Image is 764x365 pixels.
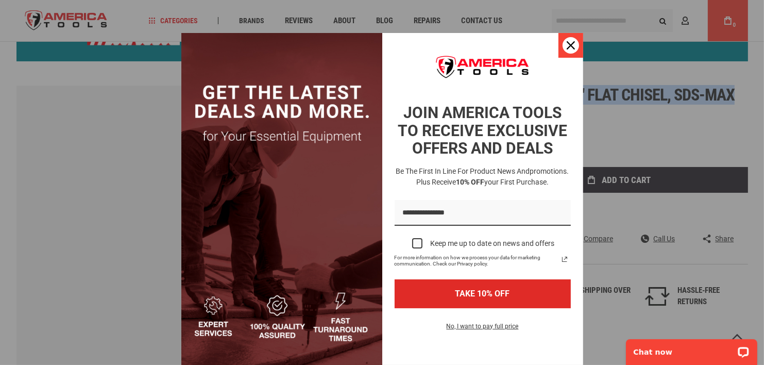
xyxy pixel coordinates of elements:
[456,178,484,186] strong: 10% OFF
[438,321,527,338] button: No, I want to pay full price
[416,167,569,186] span: promotions. Plus receive your first purchase.
[619,333,764,365] iframe: LiveChat chat widget
[567,41,575,49] svg: close icon
[558,253,571,266] svg: link icon
[431,239,555,248] div: Keep me up to date on news and offers
[395,255,558,267] span: For more information on how we process your data for marketing communication. Check our Privacy p...
[395,200,571,226] input: Email field
[395,279,571,308] button: TAKE 10% OFF
[393,166,573,188] h3: Be the first in line for product news and
[558,33,583,58] button: Close
[398,104,567,157] strong: JOIN AMERICA TOOLS TO RECEIVE EXCLUSIVE OFFERS AND DEALS
[558,253,571,266] a: Read our Privacy Policy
